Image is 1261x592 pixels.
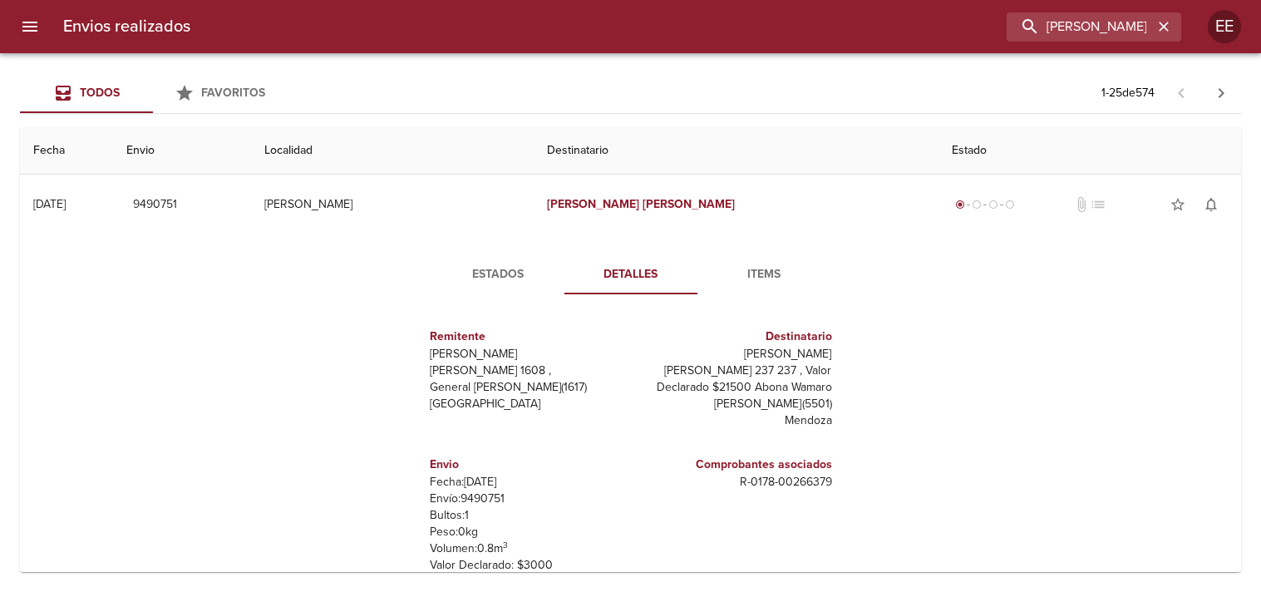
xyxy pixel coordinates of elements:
[430,474,624,491] p: Fecha: [DATE]
[547,197,639,211] em: [PERSON_NAME]
[1007,12,1153,42] input: buscar
[430,524,624,540] p: Peso: 0 kg
[707,264,820,285] span: Items
[638,474,832,491] p: R - 0178 - 00266379
[80,86,120,100] span: Todos
[574,264,687,285] span: Detalles
[1203,196,1219,213] span: notifications_none
[638,363,832,396] p: [PERSON_NAME] 237 237 , Valor Declarado $21500 Abona Wamaro
[201,86,265,100] span: Favoritos
[1101,85,1155,101] p: 1 - 25 de 574
[534,127,938,175] th: Destinatario
[988,200,998,210] span: radio_button_unchecked
[430,396,624,412] p: [GEOGRAPHIC_DATA]
[251,127,534,175] th: Localidad
[63,13,190,40] h6: Envios realizados
[430,491,624,507] p: Envío: 9490751
[638,396,832,412] p: [PERSON_NAME] ( 5501 )
[430,456,624,474] h6: Envio
[441,264,554,285] span: Estados
[126,190,184,220] button: 9490751
[33,197,66,211] div: [DATE]
[430,379,624,396] p: General [PERSON_NAME] ( 1617 )
[1073,196,1090,213] span: No tiene documentos adjuntos
[503,540,508,550] sup: 3
[133,195,177,215] span: 9490751
[251,175,534,234] td: [PERSON_NAME]
[1005,200,1015,210] span: radio_button_unchecked
[1161,84,1201,101] span: Pagina anterior
[938,127,1241,175] th: Estado
[638,328,832,346] h6: Destinatario
[20,127,113,175] th: Fecha
[430,557,624,574] p: Valor Declarado: $ 3000
[113,127,251,175] th: Envio
[430,540,624,557] p: Volumen: 0.8 m
[430,507,624,524] p: Bultos: 1
[972,200,982,210] span: radio_button_unchecked
[638,456,832,474] h6: Comprobantes asociados
[643,197,735,211] em: [PERSON_NAME]
[1161,188,1195,221] button: Agregar a favoritos
[20,73,286,113] div: Tabs Envios
[1208,10,1241,43] div: EE
[1090,196,1106,213] span: No tiene pedido asociado
[430,346,624,363] p: [PERSON_NAME]
[431,254,830,294] div: Tabs detalle de guia
[1201,73,1241,113] span: Pagina siguiente
[1195,188,1228,221] button: Activar notificaciones
[10,7,50,47] button: menu
[430,328,624,346] h6: Remitente
[430,363,624,379] p: [PERSON_NAME] 1608 ,
[638,412,832,429] p: Mendoza
[1170,196,1186,213] span: star_border
[952,196,1018,213] div: Generado
[955,200,965,210] span: radio_button_checked
[638,346,832,363] p: [PERSON_NAME]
